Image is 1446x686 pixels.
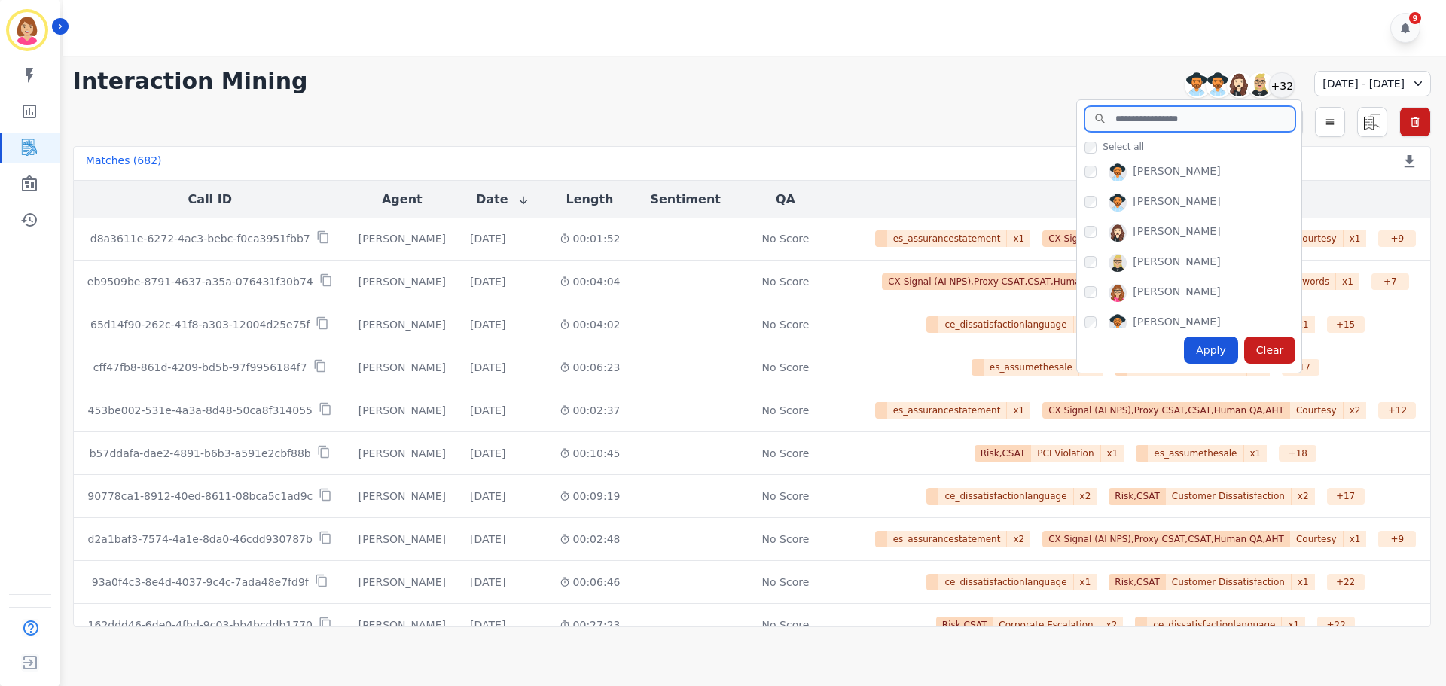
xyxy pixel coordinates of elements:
[1166,574,1292,590] span: Customer Dissatisfaction
[1133,314,1220,332] div: [PERSON_NAME]
[470,446,505,461] div: [DATE]
[1344,230,1367,247] span: x 1
[1007,230,1030,247] span: x 1
[1133,163,1220,181] div: [PERSON_NAME]
[1184,337,1238,364] div: Apply
[90,231,310,246] p: d8a3611e-6272-4ac3-bebc-f0ca3951fbb7
[1042,402,1290,419] span: CX Signal (AI NPS),Proxy CSAT,CSAT,Human QA,AHT
[470,617,505,633] div: [DATE]
[984,359,1079,376] span: es_assumethesale
[470,532,505,547] div: [DATE]
[1147,617,1282,633] span: ce_dissatisfactionlanguage
[9,12,45,48] img: Bordered avatar
[560,231,621,246] div: 00:01:52
[762,532,810,547] div: No Score
[762,403,810,418] div: No Score
[560,403,621,418] div: 00:02:37
[90,317,310,332] p: 65d14f90-262c-41f8-a303-12004d25e75f
[975,445,1032,462] span: Risk,CSAT
[1133,194,1220,212] div: [PERSON_NAME]
[476,191,529,209] button: Date
[1292,574,1315,590] span: x 1
[762,360,810,375] div: No Score
[93,360,307,375] p: cff47fb8-861d-4209-bd5b-97f9956184f7
[776,191,795,209] button: QA
[762,446,810,461] div: No Score
[762,617,810,633] div: No Score
[358,317,446,332] div: [PERSON_NAME]
[1042,230,1290,247] span: CX Signal (AI NPS),Proxy CSAT,CSAT,Human QA,AHT
[470,274,505,289] div: [DATE]
[90,446,311,461] p: b57ddafa-dae2-4891-b6b3-a591e2cbf88b
[1109,488,1166,505] span: Risk,CSAT
[993,617,1100,633] span: Corporate Escalation
[358,489,446,504] div: [PERSON_NAME]
[382,191,423,209] button: Agent
[560,617,621,633] div: 00:27:23
[1290,230,1344,247] span: Courtesy
[88,532,313,547] p: d2a1baf3-7574-4a1e-8da0-46cdd930787b
[887,230,1008,247] span: es_assurancestatement
[1244,337,1296,364] div: Clear
[566,191,614,209] button: Length
[1007,402,1030,419] span: x 1
[1109,574,1166,590] span: Risk,CSAT
[1378,230,1416,247] div: + 9
[1042,531,1290,547] span: CX Signal (AI NPS),Proxy CSAT,CSAT,Human QA,AHT
[560,446,621,461] div: 00:10:45
[358,575,446,590] div: [PERSON_NAME]
[1327,574,1365,590] div: + 22
[1101,445,1124,462] span: x 1
[470,360,505,375] div: [DATE]
[882,273,1130,290] span: CX Signal (AI NPS),Proxy CSAT,CSAT,Human QA,AHT
[938,488,1073,505] span: ce_dissatisfactionlanguage
[470,317,505,332] div: [DATE]
[92,575,309,590] p: 93a0f4c3-8e4d-4037-9c4c-7ada48e7fd9f
[470,403,505,418] div: [DATE]
[560,532,621,547] div: 00:02:48
[88,403,313,418] p: 453be002-531e-4a3a-8d48-50ca8f314055
[1290,402,1344,419] span: Courtesy
[560,274,621,289] div: 00:04:04
[938,316,1073,333] span: ce_dissatisfactionlanguage
[1282,617,1305,633] span: x 1
[560,317,621,332] div: 00:04:02
[1327,488,1365,505] div: + 17
[1409,12,1421,24] div: 9
[762,489,810,504] div: No Score
[762,274,810,289] div: No Score
[1074,316,1097,333] span: x 1
[560,360,621,375] div: 00:06:23
[1244,445,1268,462] span: x 1
[560,489,621,504] div: 00:09:19
[1336,273,1359,290] span: x 1
[470,575,505,590] div: [DATE]
[1133,254,1220,272] div: [PERSON_NAME]
[1133,284,1220,302] div: [PERSON_NAME]
[1269,72,1295,98] div: +32
[1148,445,1243,462] span: es_assumethesale
[1327,316,1365,333] div: + 15
[1344,531,1367,547] span: x 1
[887,531,1008,547] span: es_assurancestatement
[358,360,446,375] div: [PERSON_NAME]
[1292,488,1315,505] span: x 2
[470,489,505,504] div: [DATE]
[560,575,621,590] div: 00:06:46
[358,446,446,461] div: [PERSON_NAME]
[762,575,810,590] div: No Score
[1166,488,1292,505] span: Customer Dissatisfaction
[88,617,313,633] p: 162ddd46-6de0-4fbd-9c03-bb4bcddb1770
[762,231,810,246] div: No Score
[1100,617,1124,633] span: x 2
[358,532,446,547] div: [PERSON_NAME]
[1314,71,1431,96] div: [DATE] - [DATE]
[762,317,810,332] div: No Score
[358,274,446,289] div: [PERSON_NAME]
[1074,574,1097,590] span: x 1
[938,574,1073,590] span: ce_dissatisfactionlanguage
[1378,402,1416,419] div: + 12
[887,402,1008,419] span: es_assurancestatement
[86,153,162,174] div: Matches ( 682 )
[87,274,313,289] p: eb9509be-8791-4637-a35a-076431f30b74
